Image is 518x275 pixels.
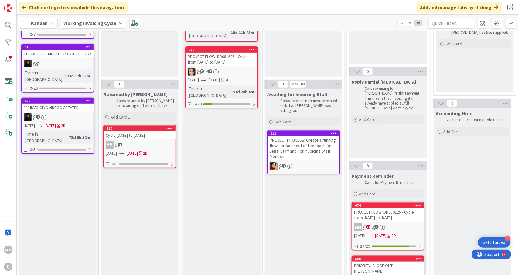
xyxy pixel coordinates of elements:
[22,60,94,67] div: ES
[24,60,32,67] img: ES
[104,126,176,131] div: 689
[106,141,114,149] div: MM
[4,246,12,254] div: MM
[231,88,256,95] div: 31d 20h 4m
[127,150,138,156] span: [DATE]
[270,162,278,170] img: PM
[478,237,510,248] div: Open Get Started checklist, remaining modules: 4
[24,122,35,129] span: [DATE]
[375,225,379,229] span: 1
[282,164,286,168] span: 1
[188,77,199,83] span: [DATE]
[36,115,40,119] span: 2
[25,45,94,49] div: 540
[31,2,34,7] div: 9+
[30,146,36,153] span: 0/5
[225,77,230,83] div: 2D
[359,117,378,122] span: Add Card...
[267,91,328,97] span: Awaiting for Invoicing Staff
[112,161,118,167] span: 0/8
[188,85,230,98] div: Time in [GEOGRAPHIC_DATA]
[355,203,424,208] div: 674
[30,85,38,91] span: 0/29
[354,223,362,231] div: MM
[189,48,257,52] div: 676
[114,81,124,88] span: 1
[271,131,339,136] div: 655
[143,150,148,156] div: 2D
[352,256,424,262] div: 688
[268,131,339,160] div: 655PROJECT PROCESS: Create a running flow spreadsheet of feedback for Legal Staff and For Invoici...
[104,126,176,139] div: 689Cycle [DATE] to [DATE]
[352,208,424,222] div: PROJECT FLOW: DR080125 - Cycle from [DATE] to [DATE]
[24,69,62,83] div: Time in [GEOGRAPHIC_DATA]
[188,26,228,39] div: Time in [GEOGRAPHIC_DATA]
[104,141,176,149] div: MM
[63,73,92,79] div: 132d 17h 53m
[107,126,176,131] div: 689
[505,236,510,241] div: 4
[31,19,48,27] span: Kanban
[22,98,94,104] div: 559
[104,131,176,139] div: Cycle [DATE] to [DATE]
[352,203,424,208] div: 674
[66,134,67,141] span: :
[352,262,424,275] div: PRIORITY: CLOSE OUT [PERSON_NAME]
[352,223,424,231] div: MM
[443,118,508,122] li: Cards on Accounting Hold Phase.
[359,86,424,96] li: Cards awaiting for [PERSON_NAME] Partial Payment.
[414,20,422,26] span: 3x
[352,79,417,85] span: Apply Partial Retainer
[106,150,117,156] span: [DATE]
[352,256,424,275] div: 688PRIORITY: CLOSE OUT [PERSON_NAME]
[22,44,94,58] div: 540CHECKLIST TEMPLATE: PROJECT FLOW
[398,20,406,26] span: 1x
[24,113,32,121] img: ES
[359,96,424,111] li: This means that invoicing staff already have applied all full [MEDICAL_DATA] on this cycle.
[25,99,94,103] div: 559
[391,232,396,239] div: 2D
[186,47,257,66] div: 676PROJECT FLOW: DR081525 - Cycle from [DATE] to [DATE]
[13,1,28,8] span: Support
[352,173,394,179] span: Payment Reminder
[208,69,212,73] span: 1
[22,50,94,58] div: CHECKLIST TEMPLATE: PROJECT FLOW
[352,203,424,222] div: 674PROJECT FLOW: DR080125 - Cycle from [DATE] to [DATE]
[228,29,229,36] span: :
[186,68,257,76] div: BL
[447,100,457,107] span: 0
[186,47,257,53] div: 676
[436,110,473,116] span: Accounting Hold
[63,20,116,26] b: Working Invoicing Cycle
[103,91,168,97] span: Returned by Breanna
[22,104,94,112] div: *** INVOICING VIDEOS CREATED
[268,162,339,170] div: PM
[363,162,373,170] span: 8
[186,53,257,66] div: PROJECT FLOW: DR081525 - Cycle from [DATE] to [DATE]
[200,69,204,73] span: 17
[4,263,12,271] div: C
[268,131,339,136] div: 655
[278,81,288,88] span: 1
[429,18,474,29] input: Quick Filter...
[359,191,378,197] span: Add Card...
[366,225,370,229] span: 22
[406,20,414,26] span: 2x
[61,122,66,129] div: 2D
[22,113,94,121] div: ES
[291,83,305,86] div: Max 100
[209,77,220,83] span: [DATE]
[274,119,294,125] span: Add Card...
[118,143,122,146] span: 6
[359,180,424,185] li: Cards for Payment Reminders
[417,2,502,13] div: Add and manage tabs by clicking
[22,44,94,50] div: 540
[363,68,373,75] span: 0
[24,131,66,144] div: Time in [GEOGRAPHIC_DATA]
[188,68,196,76] img: BL
[443,129,463,134] span: Add Card...
[483,239,506,246] div: Get Started
[45,122,56,129] span: [DATE]
[268,136,339,160] div: PROJECT PROCESS: Create a running flow spreadsheet of feedback for Legal Staff and For Invoicing ...
[62,73,63,79] span: :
